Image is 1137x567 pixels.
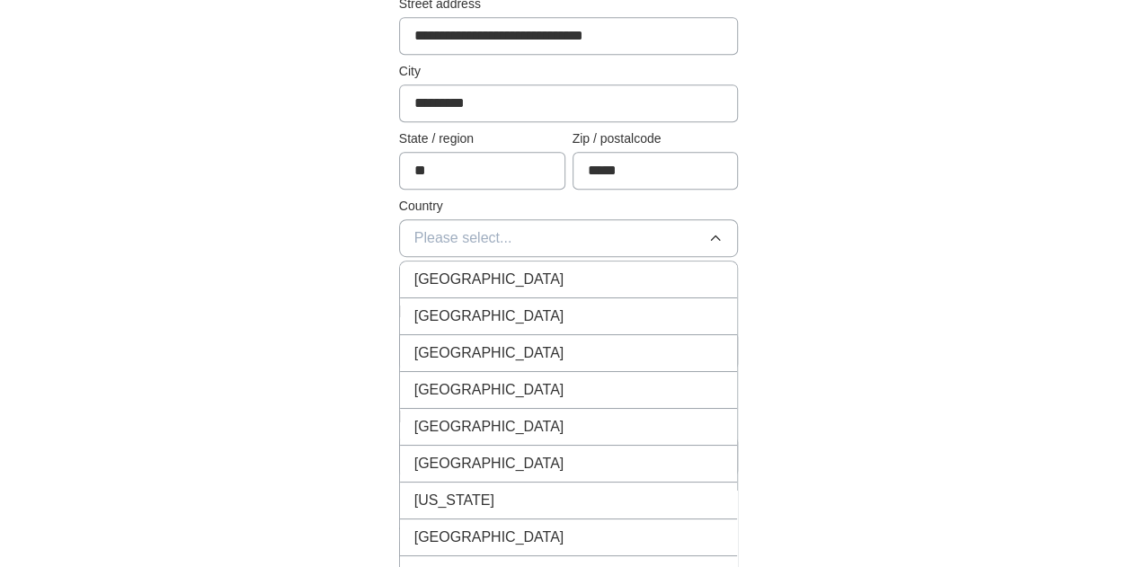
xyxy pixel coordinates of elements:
[414,306,564,327] span: [GEOGRAPHIC_DATA]
[399,197,739,216] label: Country
[414,227,512,249] span: Please select...
[414,269,564,290] span: [GEOGRAPHIC_DATA]
[399,219,739,257] button: Please select...
[414,453,564,474] span: [GEOGRAPHIC_DATA]
[399,62,739,81] label: City
[399,129,565,148] label: State / region
[414,490,494,511] span: [US_STATE]
[414,416,564,438] span: [GEOGRAPHIC_DATA]
[414,379,564,401] span: [GEOGRAPHIC_DATA]
[414,342,564,364] span: [GEOGRAPHIC_DATA]
[414,527,564,548] span: [GEOGRAPHIC_DATA]
[573,129,739,148] label: Zip / postalcode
